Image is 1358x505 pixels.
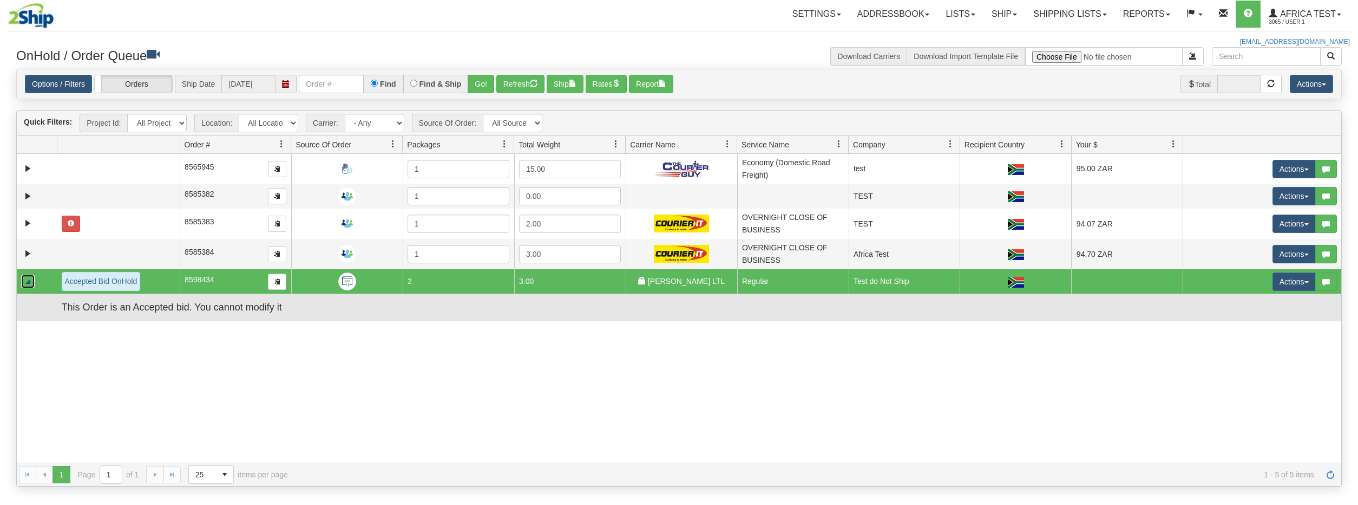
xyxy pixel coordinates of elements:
input: Search [1212,47,1321,66]
span: Source Of Order [296,139,351,150]
button: Copy to clipboard [268,274,286,290]
td: Regular [737,269,849,294]
button: Search [1320,47,1342,66]
a: Ship [983,1,1025,28]
span: 3065 / User 1 [1269,17,1350,28]
span: Carrier: [306,114,345,132]
td: Test do Not Ship [849,269,960,294]
label: Find [380,80,396,88]
a: [EMAIL_ADDRESS][DOMAIN_NAME] [1240,38,1350,46]
span: 8565945 [185,163,214,171]
input: Page 1 [100,466,122,483]
a: Order # filter column settings [272,135,291,153]
img: CourierIT [654,245,710,263]
span: 8585383 [185,217,214,226]
button: Copy to clipboard [268,161,286,177]
span: [PERSON_NAME] LTL [648,277,725,286]
a: Packages filter column settings [495,135,514,153]
img: API [338,273,356,290]
td: 95.00 ZAR [1071,154,1183,184]
input: Order # [299,75,364,93]
h4: This Order is an Accepted bid. You cannot modify it [62,302,1337,313]
img: Manual [338,160,356,178]
input: Import [1025,47,1183,66]
span: Recipient Country [965,139,1025,150]
a: Download Carriers [837,52,900,61]
span: Total Weight [519,139,560,150]
td: TEST [849,184,960,209]
span: 8598434 [185,275,214,284]
a: Source Of Order filter column settings [384,135,402,153]
img: logo3065.jpg [8,3,55,30]
td: Economy (Domestic Road Freight) [737,154,849,184]
span: Total [1180,75,1218,93]
a: Addressbook [849,1,938,28]
img: ZA [1008,191,1024,202]
a: Download Import Template File [914,52,1018,61]
a: Africa Test 3065 / User 1 [1261,1,1349,28]
button: Actions [1272,273,1316,291]
a: Expand [21,247,35,261]
span: 3.00 [519,277,534,286]
button: Actions [1272,187,1316,205]
a: Expand [21,190,35,203]
span: items per page [188,465,288,484]
img: ZA [1008,164,1024,175]
td: 94.70 ZAR [1071,239,1183,269]
td: OVERNIGHT CLOSE OF BUSINESS [737,239,849,269]
a: Lists [937,1,983,28]
span: Packages [407,139,440,150]
a: Options / Filters [25,75,92,93]
a: Total Weight filter column settings [607,135,625,153]
td: TEST [849,209,960,239]
span: 25 [195,469,209,480]
button: Go! [468,75,494,93]
button: Actions [1272,160,1316,178]
span: 2 [408,277,412,286]
button: Actions [1290,75,1333,93]
a: Refresh [1322,466,1339,483]
button: Actions [1272,245,1316,263]
img: Courier Guy [654,160,710,178]
img: CourierIT [654,215,710,232]
a: Carrier Name filter column settings [718,135,737,153]
a: Expand [21,217,35,230]
span: Order # [185,139,210,150]
button: Copy to clipboard [268,246,286,262]
span: 1 - 5 of 5 items [303,470,1314,479]
td: test [849,154,960,184]
a: Your $ filter column settings [1164,135,1183,153]
span: Page sizes drop down [188,465,234,484]
span: select [216,466,233,483]
button: Report [629,75,673,93]
img: ZA [1008,249,1024,260]
img: Request [338,215,356,232]
span: Source Of Order: [412,114,483,132]
button: Copy to clipboard [268,188,286,204]
span: 8585382 [185,190,214,198]
span: Page 1 [53,466,70,483]
span: Location: [194,114,239,132]
td: Africa Test [849,239,960,269]
label: Find & Ship [419,80,462,88]
span: Carrier Name [630,139,675,150]
td: OVERNIGHT CLOSE OF BUSINESS [737,209,849,239]
div: grid toolbar [17,111,1341,136]
a: Reports [1115,1,1178,28]
span: Project Id: [80,114,127,132]
img: ZA [1008,277,1024,288]
h3: OnHold / Order Queue [16,47,671,63]
span: Ship Date [175,75,221,93]
button: Actions [1272,215,1316,233]
label: Orders [95,75,172,93]
span: Page of 1 [78,465,139,484]
span: Africa Test [1277,9,1336,18]
span: Service Name [742,139,789,150]
img: Request [338,245,356,263]
a: Service Name filter column settings [830,135,848,153]
button: Rates [586,75,627,93]
div: Accepted Bid OnHold [62,272,141,290]
a: Shipping lists [1025,1,1114,28]
td: 94.07 ZAR [1071,209,1183,239]
button: Ship [547,75,583,93]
